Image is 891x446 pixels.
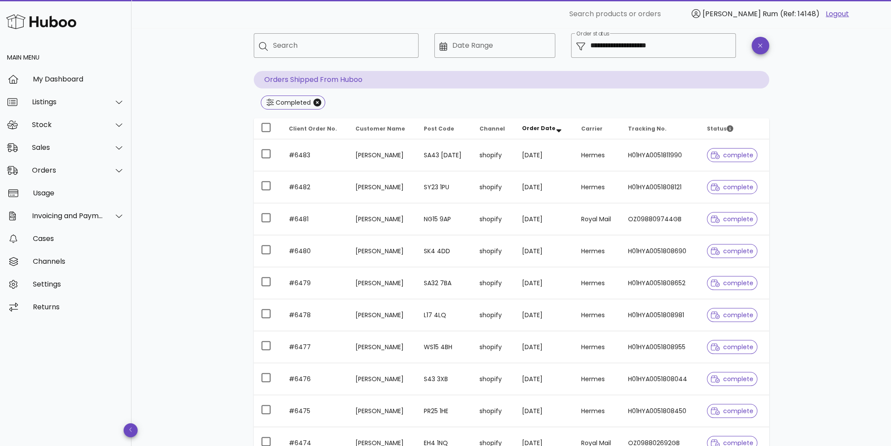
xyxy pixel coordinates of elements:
[574,118,621,139] th: Carrier
[348,171,417,203] td: [PERSON_NAME]
[711,216,753,222] span: complete
[515,363,574,395] td: [DATE]
[348,395,417,427] td: [PERSON_NAME]
[33,257,124,265] div: Channels
[417,395,472,427] td: PR25 1HE
[348,235,417,267] td: [PERSON_NAME]
[472,267,515,299] td: shopify
[515,139,574,171] td: [DATE]
[348,203,417,235] td: [PERSON_NAME]
[348,299,417,331] td: [PERSON_NAME]
[621,235,699,267] td: H01HYA0051808690
[417,203,472,235] td: NG15 9AP
[515,267,574,299] td: [DATE]
[348,118,417,139] th: Customer Name
[417,139,472,171] td: SA43 [DATE]
[711,280,753,286] span: complete
[282,395,349,427] td: #6475
[472,118,515,139] th: Channel
[282,139,349,171] td: #6483
[33,75,124,83] div: My Dashboard
[711,408,753,414] span: complete
[32,98,103,106] div: Listings
[515,299,574,331] td: [DATE]
[289,125,337,132] span: Client Order No.
[32,166,103,174] div: Orders
[313,99,321,106] button: Close
[417,118,472,139] th: Post Code
[282,203,349,235] td: #6481
[348,331,417,363] td: [PERSON_NAME]
[348,363,417,395] td: [PERSON_NAME]
[515,235,574,267] td: [DATE]
[274,98,311,107] div: Completed
[515,331,574,363] td: [DATE]
[479,125,505,132] span: Channel
[621,331,699,363] td: H01HYA0051808955
[282,299,349,331] td: #6478
[282,235,349,267] td: #6480
[32,212,103,220] div: Invoicing and Payments
[711,184,753,190] span: complete
[355,125,405,132] span: Customer Name
[33,303,124,311] div: Returns
[282,331,349,363] td: #6477
[621,395,699,427] td: H01HYA0051808450
[621,299,699,331] td: H01HYA0051808981
[628,125,667,132] span: Tracking No.
[711,376,753,382] span: complete
[574,171,621,203] td: Hermes
[417,331,472,363] td: WS15 4BH
[711,312,753,318] span: complete
[621,171,699,203] td: H01HYA0051808121
[621,118,699,139] th: Tracking No.
[472,171,515,203] td: shopify
[472,363,515,395] td: shopify
[574,395,621,427] td: Hermes
[515,118,574,139] th: Order Date: Sorted descending. Activate to remove sorting.
[472,331,515,363] td: shopify
[574,299,621,331] td: Hermes
[424,125,454,132] span: Post Code
[711,440,753,446] span: complete
[581,125,603,132] span: Carrier
[574,267,621,299] td: Hermes
[574,139,621,171] td: Hermes
[417,363,472,395] td: S43 3XB
[826,9,849,19] a: Logout
[515,171,574,203] td: [DATE]
[472,203,515,235] td: shopify
[707,125,733,132] span: Status
[574,235,621,267] td: Hermes
[703,9,778,19] span: [PERSON_NAME] Rum
[32,120,103,129] div: Stock
[472,235,515,267] td: shopify
[348,267,417,299] td: [PERSON_NAME]
[700,118,769,139] th: Status
[780,9,820,19] span: (Ref: 14148)
[621,267,699,299] td: H01HYA0051808652
[621,363,699,395] td: H01HYA0051808044
[282,363,349,395] td: #6476
[515,203,574,235] td: [DATE]
[254,71,769,88] p: Orders Shipped From Huboo
[348,139,417,171] td: [PERSON_NAME]
[472,395,515,427] td: shopify
[621,139,699,171] td: H01HYA0051811990
[33,189,124,197] div: Usage
[417,299,472,331] td: L17 4LQ
[621,203,699,235] td: OZ098809744GB
[522,124,555,132] span: Order Date
[576,31,609,37] label: Order status
[417,235,472,267] td: SK4 4DD
[282,118,349,139] th: Client Order No.
[282,171,349,203] td: #6482
[574,203,621,235] td: Royal Mail
[711,344,753,350] span: complete
[33,280,124,288] div: Settings
[282,267,349,299] td: #6479
[33,234,124,243] div: Cases
[711,248,753,254] span: complete
[515,395,574,427] td: [DATE]
[417,171,472,203] td: SY23 1PU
